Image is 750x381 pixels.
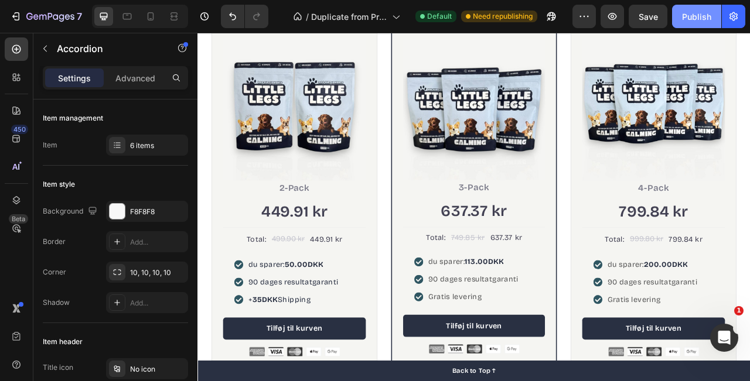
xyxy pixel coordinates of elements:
div: 637.37 kr [261,211,442,243]
p: 90 dages resultatgaranti [294,307,408,321]
span: / [306,11,309,23]
iframe: Design area [197,33,750,381]
div: Item [43,140,57,150]
div: Shadow [43,297,70,308]
div: Undo/Redo [221,5,268,28]
p: du sparer: [521,288,636,302]
div: Border [43,236,66,247]
p: Gratis levering [521,332,636,346]
strong: 200.00DKK [568,289,624,300]
span: Need republishing [473,11,533,22]
p: Gratis levering [294,329,408,343]
p: 90 dages resultatgaranti [521,310,636,324]
p: 4-Pack [490,189,670,206]
div: Add... [130,298,185,308]
img: gempages_577003989783020435-919adb65-39a0-4822-be03-4bc3bd7a1a09.jpg [261,7,442,187]
img: gempages_577003989783020435-02747df5-5a32-4d04-bd27-1e13cc6ed89e.jpg [489,6,671,188]
div: 6 items [130,140,185,151]
p: 7 [77,9,82,23]
strong: 113.00DKK [340,286,390,297]
div: 799.84 kr [598,255,644,271]
div: Item style [43,179,75,190]
div: 999.80 kr [549,253,594,272]
div: Publish [682,11,711,23]
p: 3-Pack [262,188,441,205]
p: Settings [58,72,91,84]
iframe: Intercom live chat [710,324,738,352]
button: Publish [672,5,721,28]
div: No icon [130,364,185,375]
div: Beta [9,214,28,224]
div: Item management [43,113,103,123]
p: Total: [518,256,543,270]
div: 450 [11,125,28,134]
div: F8F8F8 [130,207,185,217]
div: 799.84 kr [489,212,671,243]
div: Add... [130,237,185,248]
span: Duplicate from Product Page - [DATE] 15:41:40 [311,11,387,23]
p: Accordion [57,42,156,56]
p: Total: [291,253,316,267]
div: Tilføj til kurven [316,366,387,380]
span: 1 [734,306,744,315]
p: Advanced [115,72,155,84]
button: 7 [5,5,87,28]
button: Save [629,5,667,28]
span: Default [427,11,452,22]
p: du sparer: [294,284,408,298]
div: Item header [43,337,83,347]
div: 10, 10, 10, 10 [130,267,185,278]
div: Title icon [43,362,73,373]
div: 637.37 kr [371,252,414,269]
div: Background [43,204,100,219]
div: 749.85 kr [322,252,367,269]
div: Corner [43,267,66,277]
span: Save [639,12,658,22]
